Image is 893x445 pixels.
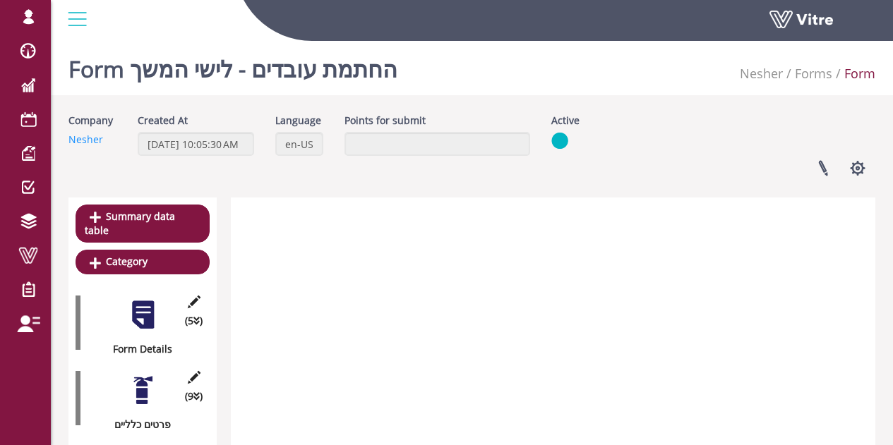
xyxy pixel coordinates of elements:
[68,113,113,128] label: Company
[740,65,783,82] a: Nesher
[76,205,210,243] a: Summary data table
[795,65,832,82] a: Forms
[832,63,875,83] li: Form
[68,133,103,146] a: Nesher
[76,341,199,357] div: Form Details
[551,113,580,128] label: Active
[68,35,397,95] h1: Form החתמת עובדים - לישי המשך
[138,113,188,128] label: Created At
[185,389,203,404] span: (9 )
[551,132,568,150] img: yes
[76,250,210,274] a: Category
[185,313,203,329] span: (5 )
[275,113,321,128] label: Language
[344,113,426,128] label: Points for submit
[76,417,199,432] div: פרטים כלליים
